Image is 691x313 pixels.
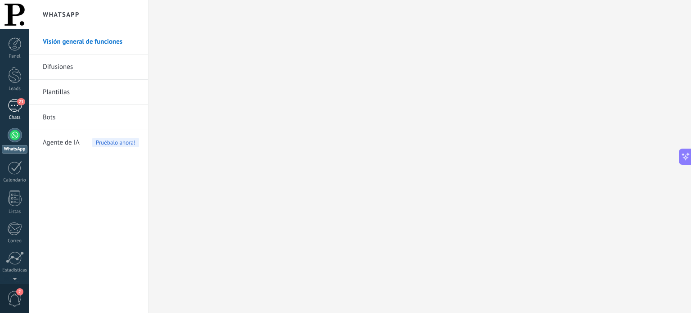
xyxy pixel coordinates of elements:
[2,115,28,121] div: Chats
[2,145,27,154] div: WhatsApp
[29,105,148,130] li: Bots
[43,105,139,130] a: Bots
[92,138,139,147] span: Pruébalo ahora!
[2,86,28,92] div: Leads
[2,268,28,273] div: Estadísticas
[29,80,148,105] li: Plantillas
[2,238,28,244] div: Correo
[2,54,28,59] div: Panel
[2,177,28,183] div: Calendario
[29,130,148,155] li: Agente de IA
[16,288,23,295] span: 2
[43,29,139,54] a: Visión general de funciones
[43,54,139,80] a: Difusiones
[29,29,148,54] li: Visión general de funciones
[29,54,148,80] li: Difusiones
[43,130,139,155] a: Agente de IAPruébalo ahora!
[43,130,80,155] span: Agente de IA
[43,80,139,105] a: Plantillas
[17,98,25,105] span: 21
[2,209,28,215] div: Listas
